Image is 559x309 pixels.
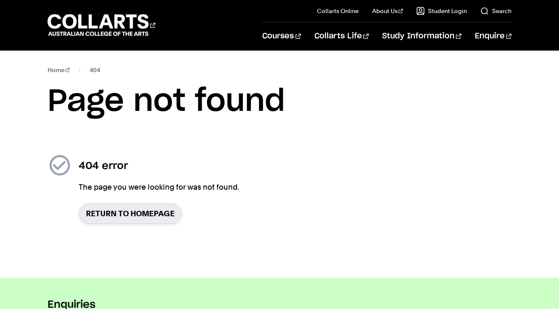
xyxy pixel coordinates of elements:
a: Search [480,7,511,15]
a: Student Login [416,7,467,15]
a: About Us [372,7,403,15]
span: 404 [90,64,100,76]
div: Go to homepage [48,13,155,37]
a: Collarts Life [314,22,369,50]
a: Home [48,64,70,76]
h1: Page not found [48,83,511,121]
h2: 404 error [79,159,239,173]
a: Study Information [382,22,461,50]
a: Collarts Online [317,7,359,15]
p: The page you were looking for was not found. [79,181,239,193]
a: Enquire [475,22,511,50]
a: Courses [262,22,301,50]
a: Return to homepage [79,203,182,224]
